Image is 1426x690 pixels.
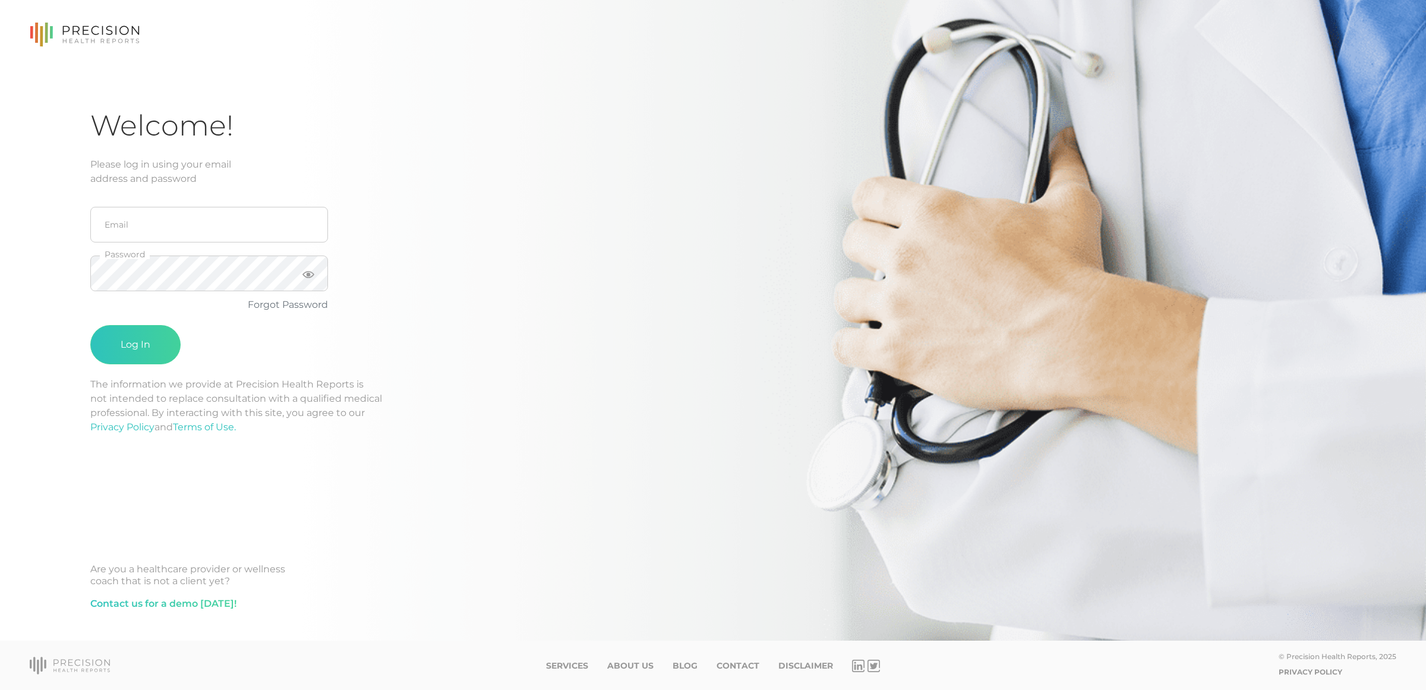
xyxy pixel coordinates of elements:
button: Log In [90,325,181,364]
a: Privacy Policy [90,421,154,433]
a: Privacy Policy [1279,667,1342,676]
a: Terms of Use. [173,421,236,433]
a: About Us [607,661,654,671]
a: Forgot Password [248,299,328,310]
a: Disclaimer [778,661,833,671]
a: Services [546,661,588,671]
div: © Precision Health Reports, 2025 [1279,652,1396,661]
a: Contact us for a demo [DATE]! [90,597,236,611]
div: Please log in using your email address and password [90,157,1336,186]
a: Blog [673,661,698,671]
a: Contact [717,661,759,671]
input: Email [90,207,328,242]
h1: Welcome! [90,108,1336,143]
div: Are you a healthcare provider or wellness coach that is not a client yet? [90,563,1336,587]
p: The information we provide at Precision Health Reports is not intended to replace consultation wi... [90,377,1336,434]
